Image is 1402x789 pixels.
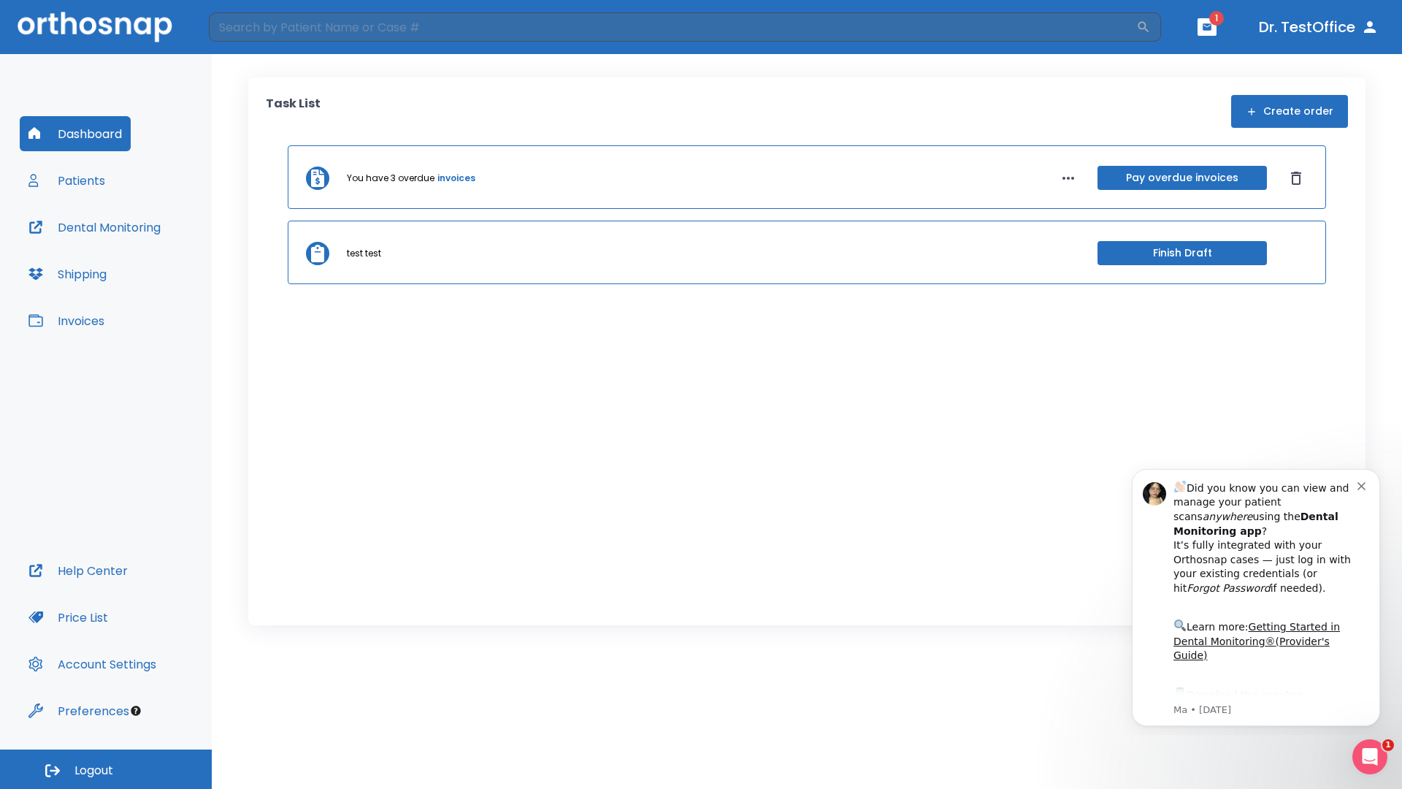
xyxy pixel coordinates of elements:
[20,163,114,198] button: Patients
[64,229,248,304] div: Download the app: | ​ Let us know if you need help getting started!
[20,256,115,291] button: Shipping
[209,12,1136,42] input: Search by Patient Name or Case #
[64,233,194,259] a: App Store
[1352,739,1387,774] iframe: Intercom live chat
[1284,167,1308,190] button: Dismiss
[1382,739,1394,751] span: 1
[20,553,137,588] button: Help Center
[64,248,248,261] p: Message from Ma, sent 7w ago
[20,600,117,635] button: Price List
[248,23,259,34] button: Dismiss notification
[1098,241,1267,265] button: Finish Draft
[129,704,142,717] div: Tooltip anchor
[18,12,172,42] img: Orthosnap
[20,303,113,338] button: Invoices
[1253,14,1384,40] button: Dr. TestOffice
[437,172,475,185] a: invoices
[1098,166,1267,190] button: Pay overdue invoices
[1209,11,1224,26] span: 1
[1110,456,1402,735] iframe: Intercom notifications message
[20,693,138,728] button: Preferences
[20,647,165,682] button: Account Settings
[1231,95,1348,128] button: Create order
[74,763,113,779] span: Logout
[20,210,169,245] button: Dental Monitoring
[347,172,434,185] p: You have 3 overdue
[266,95,321,128] p: Task List
[347,247,381,260] p: test test
[20,116,131,151] button: Dashboard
